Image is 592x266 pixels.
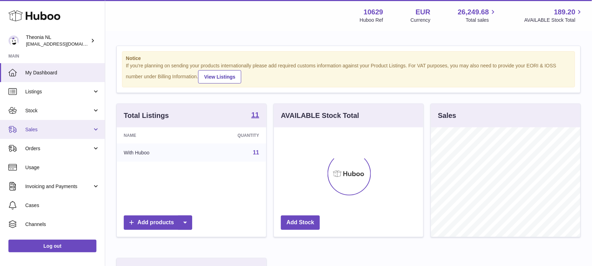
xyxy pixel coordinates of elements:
a: Log out [8,240,96,252]
a: Add Stock [281,215,320,230]
span: Usage [25,164,100,171]
th: Quantity [196,127,266,144]
strong: 11 [251,111,259,118]
span: Cases [25,202,100,209]
h3: AVAILABLE Stock Total [281,111,359,120]
span: Total sales [466,17,497,24]
a: 26,249.68 Total sales [458,7,497,24]
a: 11 [251,111,259,120]
div: Theonia NL [26,34,89,47]
img: info@wholesomegoods.eu [8,35,19,46]
div: Currency [411,17,431,24]
a: 189.20 AVAILABLE Stock Total [524,7,584,24]
a: View Listings [198,70,241,84]
strong: EUR [416,7,430,17]
span: [EMAIL_ADDRESS][DOMAIN_NAME] [26,41,103,47]
div: Huboo Ref [360,17,383,24]
strong: Notice [126,55,571,62]
span: Invoicing and Payments [25,183,92,190]
td: With Huboo [117,144,196,162]
span: Listings [25,88,92,95]
span: Orders [25,145,92,152]
strong: 10629 [364,7,383,17]
span: AVAILABLE Stock Total [524,17,584,24]
span: Channels [25,221,100,228]
span: Stock [25,107,92,114]
a: Add products [124,215,192,230]
h3: Sales [438,111,456,120]
span: Sales [25,126,92,133]
a: 11 [253,149,259,155]
h3: Total Listings [124,111,169,120]
div: If you're planning on sending your products internationally please add required customs informati... [126,62,571,84]
span: My Dashboard [25,69,100,76]
span: 26,249.68 [458,7,489,17]
span: 189.20 [554,7,576,17]
th: Name [117,127,196,144]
